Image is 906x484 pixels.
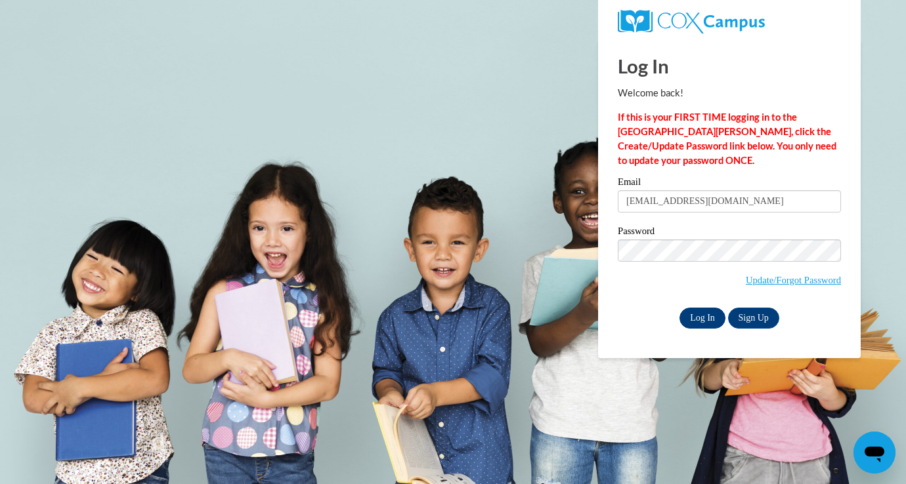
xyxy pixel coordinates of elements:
[618,86,841,100] p: Welcome back!
[618,52,841,79] h1: Log In
[618,10,841,33] a: COX Campus
[618,111,836,166] strong: If this is your FIRST TIME logging in to the [GEOGRAPHIC_DATA][PERSON_NAME], click the Create/Upd...
[728,308,779,329] a: Sign Up
[618,226,841,239] label: Password
[746,275,841,285] a: Update/Forgot Password
[679,308,725,329] input: Log In
[618,10,765,33] img: COX Campus
[853,432,895,474] iframe: Button to launch messaging window
[618,177,841,190] label: Email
